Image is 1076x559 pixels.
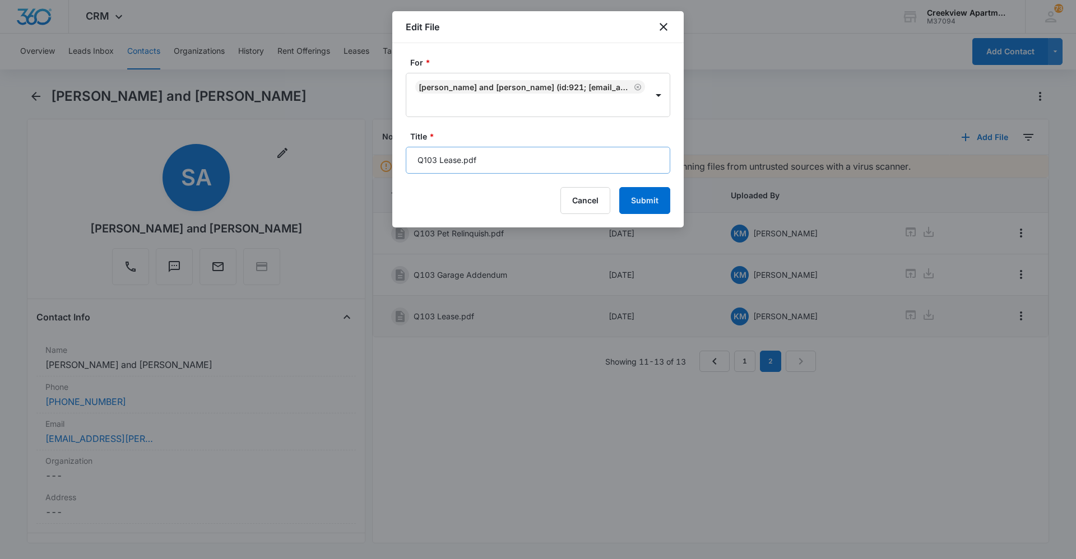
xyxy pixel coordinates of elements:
[406,20,439,34] h1: Edit File
[657,20,670,34] button: close
[410,131,675,142] label: Title
[632,83,642,91] div: Remove Shila and Justin Scheller (ID:921; shila.scheller@gmail.com; 970-518-8928)
[419,82,632,92] div: [PERSON_NAME] and [PERSON_NAME] (ID:921; [EMAIL_ADDRESS][PERSON_NAME][DOMAIN_NAME]; 970-518-8928)
[560,187,610,214] button: Cancel
[619,187,670,214] button: Submit
[406,147,670,174] input: Title
[410,57,675,68] label: For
